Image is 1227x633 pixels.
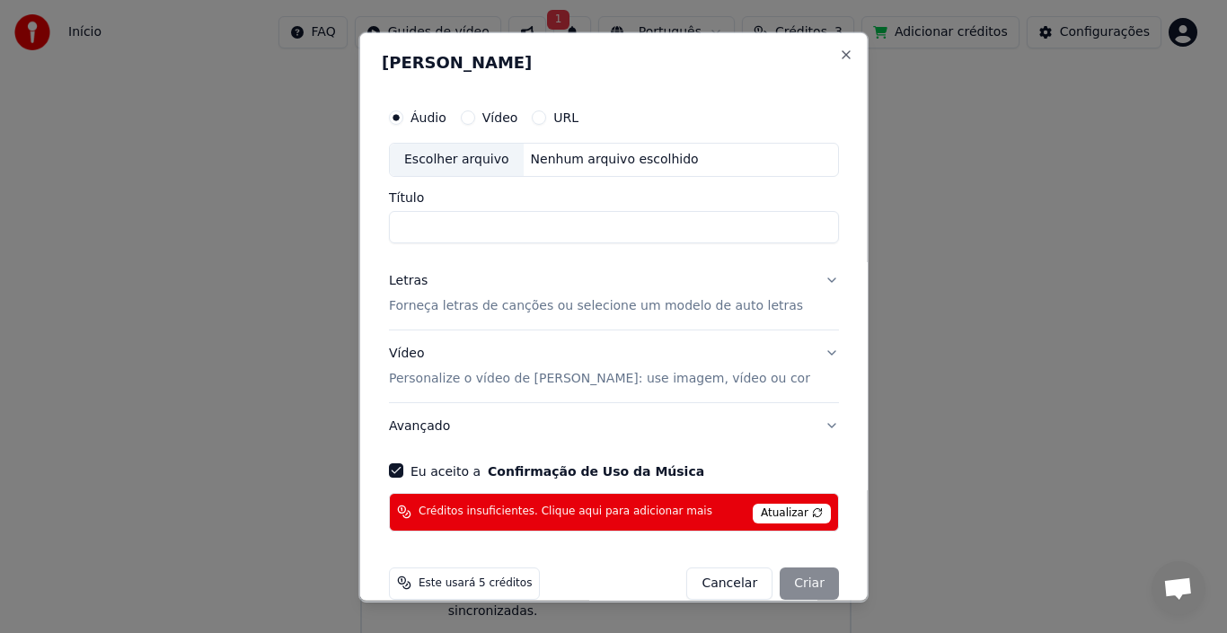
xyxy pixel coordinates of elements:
p: Personalize o vídeo de [PERSON_NAME]: use imagem, vídeo ou cor [389,369,810,387]
button: Eu aceito a [488,464,704,477]
button: VídeoPersonalize o vídeo de [PERSON_NAME]: use imagem, vídeo ou cor [389,330,839,401]
label: Eu aceito a [410,464,704,477]
label: Áudio [410,110,446,123]
div: Escolher arquivo [390,143,524,175]
label: Vídeo [481,110,517,123]
button: LetrasForneça letras de canções ou selecione um modelo de auto letras [389,257,839,329]
label: Título [389,190,839,203]
label: URL [553,110,578,123]
div: Vídeo [389,344,810,387]
div: Nenhum arquivo escolhido [523,150,705,168]
button: Avançado [389,402,839,449]
span: Créditos insuficientes. Clique aqui para adicionar mais [419,505,712,519]
span: Este usará 5 créditos [419,576,532,590]
button: Cancelar [686,567,772,599]
h2: [PERSON_NAME] [382,54,846,70]
div: Letras [389,271,428,289]
p: Forneça letras de canções ou selecione um modelo de auto letras [389,296,803,314]
span: Atualizar [753,503,831,523]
